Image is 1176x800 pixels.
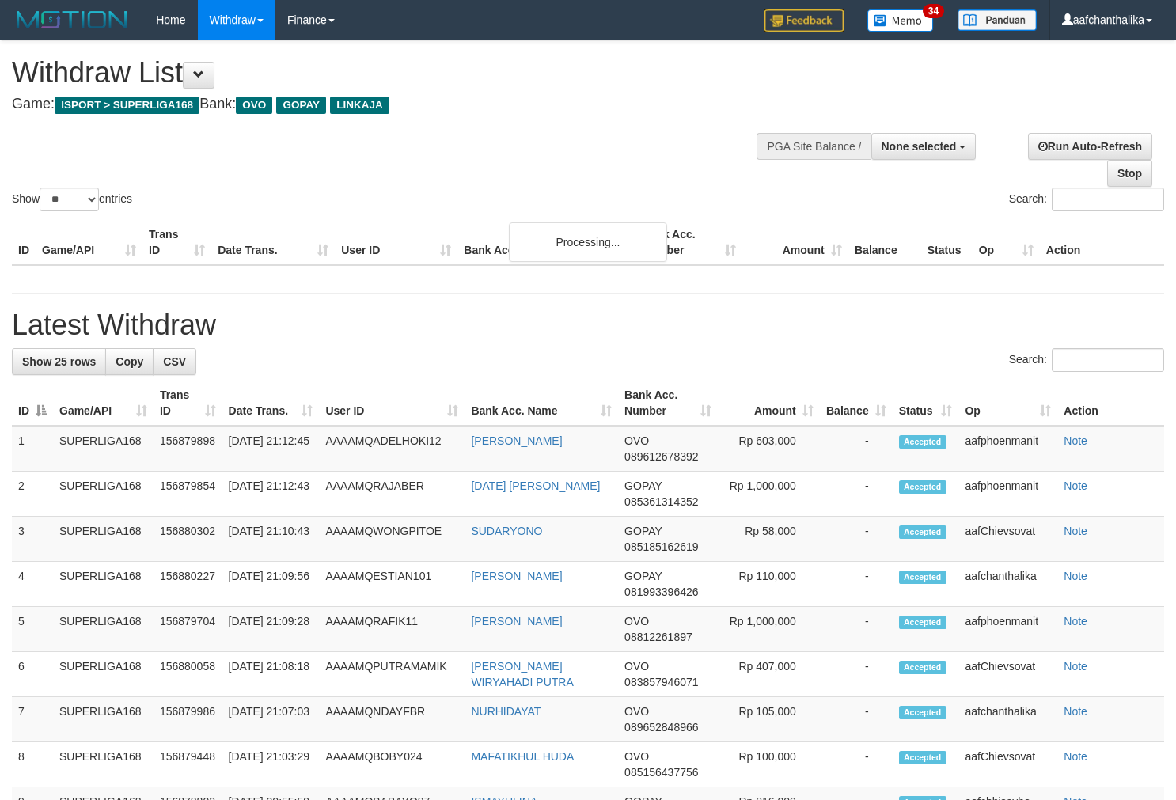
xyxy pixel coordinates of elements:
span: OVO [624,705,649,718]
td: SUPERLIGA168 [53,426,154,472]
span: Copy 085156437756 to clipboard [624,766,698,779]
a: Note [1064,480,1087,492]
th: Bank Acc. Number [635,220,742,265]
th: Bank Acc. Name: activate to sort column ascending [465,381,618,426]
td: 8 [12,742,53,787]
td: Rp 100,000 [718,742,820,787]
td: aafphoenmanit [958,472,1057,517]
td: [DATE] 21:07:03 [222,697,320,742]
td: aafChievsovat [958,652,1057,697]
th: Game/API [36,220,142,265]
a: [PERSON_NAME] [471,570,562,582]
th: Balance [848,220,921,265]
a: Note [1064,705,1087,718]
td: [DATE] 21:12:43 [222,472,320,517]
input: Search: [1052,348,1164,372]
td: [DATE] 21:03:29 [222,742,320,787]
td: 156880302 [154,517,222,562]
td: 156879704 [154,607,222,652]
td: - [820,742,893,787]
span: OVO [624,615,649,627]
td: AAAAMQWONGPITOE [319,517,465,562]
span: Accepted [899,706,946,719]
th: Trans ID: activate to sort column ascending [154,381,222,426]
span: CSV [163,355,186,368]
td: 156880227 [154,562,222,607]
td: 156879986 [154,697,222,742]
td: Rp 603,000 [718,426,820,472]
label: Search: [1009,348,1164,372]
th: Date Trans.: activate to sort column ascending [222,381,320,426]
div: PGA Site Balance / [757,133,871,160]
td: 156879448 [154,742,222,787]
button: None selected [871,133,977,160]
td: SUPERLIGA168 [53,652,154,697]
td: 4 [12,562,53,607]
td: aafchanthalika [958,697,1057,742]
th: User ID [335,220,457,265]
td: 5 [12,607,53,652]
td: aafChievsovat [958,517,1057,562]
span: 34 [923,4,944,18]
label: Show entries [12,188,132,211]
td: Rp 1,000,000 [718,607,820,652]
td: AAAAMQRAFIK11 [319,607,465,652]
td: Rp 110,000 [718,562,820,607]
th: Game/API: activate to sort column ascending [53,381,154,426]
td: SUPERLIGA168 [53,562,154,607]
th: Action [1057,381,1164,426]
a: CSV [153,348,196,375]
span: OVO [624,750,649,763]
th: Balance: activate to sort column ascending [820,381,893,426]
a: SUDARYONO [471,525,542,537]
th: Op [973,220,1040,265]
a: [PERSON_NAME] [471,434,562,447]
a: Stop [1107,160,1152,187]
span: GOPAY [276,97,326,114]
span: Accepted [899,571,946,584]
span: Copy 085361314352 to clipboard [624,495,698,508]
label: Search: [1009,188,1164,211]
td: 2 [12,472,53,517]
span: GOPAY [624,525,662,537]
span: Copy 089652848966 to clipboard [624,721,698,734]
a: Note [1064,660,1087,673]
h1: Withdraw List [12,57,768,89]
a: Copy [105,348,154,375]
span: Copy 083857946071 to clipboard [624,676,698,688]
td: 7 [12,697,53,742]
td: aafChievsovat [958,742,1057,787]
td: aafchanthalika [958,562,1057,607]
a: Note [1064,750,1087,763]
h4: Game: Bank: [12,97,768,112]
td: - [820,426,893,472]
th: ID [12,220,36,265]
th: User ID: activate to sort column ascending [319,381,465,426]
a: NURHIDAYAT [471,705,541,718]
span: Accepted [899,525,946,539]
span: Accepted [899,616,946,629]
img: Feedback.jpg [764,9,844,32]
span: GOPAY [624,570,662,582]
th: Bank Acc. Name [457,220,635,265]
td: Rp 1,000,000 [718,472,820,517]
th: ID: activate to sort column descending [12,381,53,426]
td: aafphoenmanit [958,426,1057,472]
a: [DATE] [PERSON_NAME] [471,480,600,492]
span: LINKAJA [330,97,389,114]
a: Run Auto-Refresh [1028,133,1152,160]
th: Action [1040,220,1164,265]
td: - [820,652,893,697]
td: - [820,517,893,562]
a: Show 25 rows [12,348,106,375]
span: OVO [624,660,649,673]
th: Date Trans. [211,220,335,265]
a: Note [1064,570,1087,582]
span: Accepted [899,480,946,494]
th: Bank Acc. Number: activate to sort column ascending [618,381,718,426]
img: Button%20Memo.svg [867,9,934,32]
select: Showentries [40,188,99,211]
th: Status: activate to sort column ascending [893,381,959,426]
td: SUPERLIGA168 [53,607,154,652]
span: Copy 085185162619 to clipboard [624,540,698,553]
